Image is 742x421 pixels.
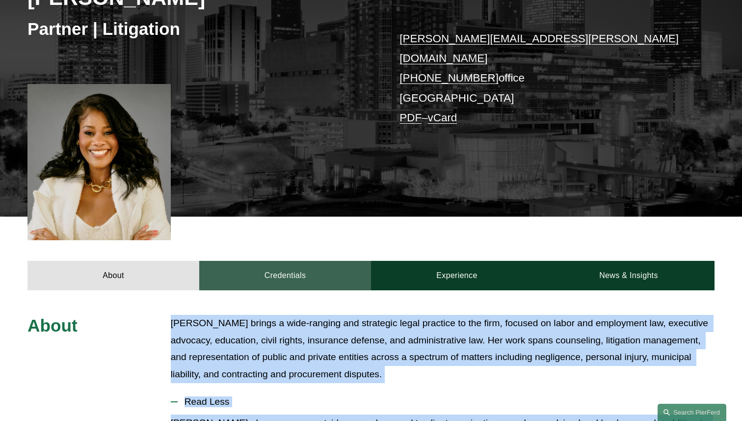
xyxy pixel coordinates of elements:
p: [PERSON_NAME] brings a wide-ranging and strategic legal practice to the firm, focused on labor an... [171,315,715,383]
a: [PERSON_NAME][EMAIL_ADDRESS][PERSON_NAME][DOMAIN_NAME] [399,32,679,64]
a: Search this site [658,404,726,421]
span: About [27,316,78,335]
a: News & Insights [543,261,715,290]
a: Credentials [199,261,371,290]
a: [PHONE_NUMBER] [399,72,499,84]
p: office [GEOGRAPHIC_DATA] – [399,29,686,128]
h3: Partner | Litigation [27,18,371,40]
a: About [27,261,199,290]
a: vCard [428,112,457,124]
a: Experience [371,261,543,290]
a: PDF [399,112,422,124]
button: Read Less [171,389,715,415]
span: Read Less [178,396,715,407]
